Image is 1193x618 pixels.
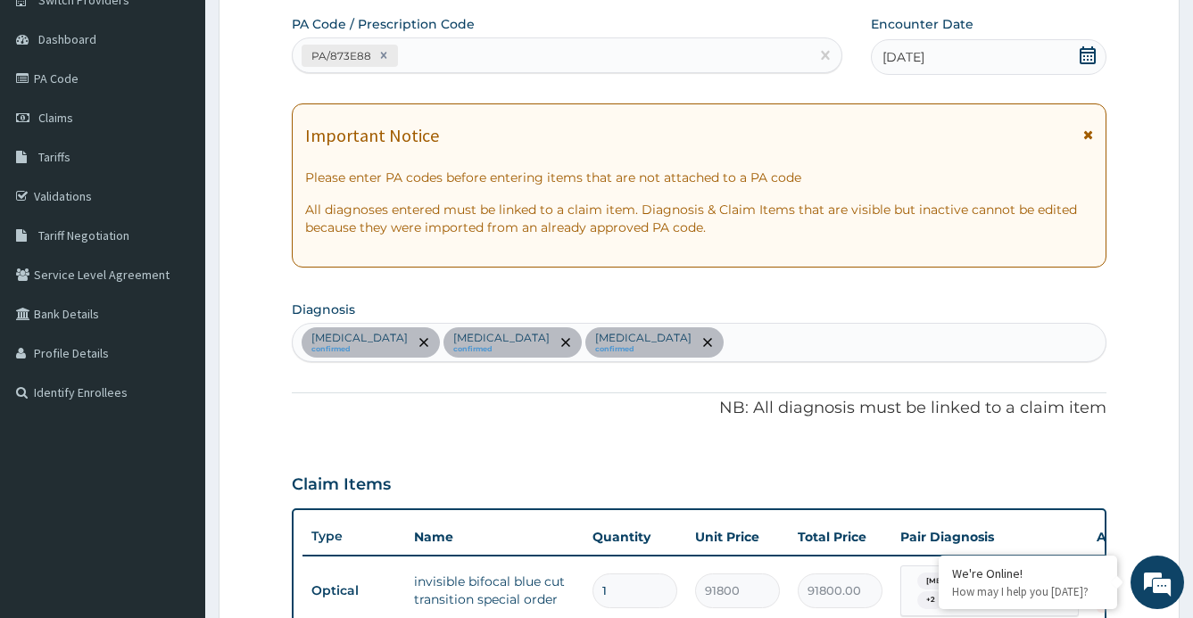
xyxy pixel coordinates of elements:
th: Total Price [789,519,891,555]
span: remove selection option [416,334,432,350]
td: invisible bifocal blue cut transition special order [405,564,584,617]
label: Encounter Date [871,15,973,33]
span: Dashboard [38,31,96,47]
th: Pair Diagnosis [891,519,1088,555]
p: NB: All diagnosis must be linked to a claim item [292,397,1107,420]
h3: Claim Items [292,475,391,495]
small: confirmed [311,345,408,354]
p: [MEDICAL_DATA] [453,331,550,345]
span: We're online! [104,192,246,372]
small: confirmed [595,345,692,354]
textarea: Type your message and hit 'Enter' [9,421,340,483]
span: + 2 [917,591,944,609]
span: Tariffs [38,149,70,165]
th: Type [302,520,405,553]
div: Minimize live chat window [293,9,336,52]
span: [DATE] [882,48,924,66]
p: [MEDICAL_DATA] [595,331,692,345]
small: confirmed [453,345,550,354]
h1: Important Notice [305,126,439,145]
p: How may I help you today? [952,584,1104,599]
img: d_794563401_company_1708531726252_794563401 [33,89,72,134]
th: Actions [1088,519,1177,555]
th: Unit Price [686,519,789,555]
p: All diagnoses entered must be linked to a claim item. Diagnosis & Claim Items that are visible bu... [305,201,1094,236]
span: Claims [38,110,73,126]
label: Diagnosis [292,301,355,318]
span: remove selection option [700,334,716,350]
span: remove selection option [558,334,574,350]
label: PA Code / Prescription Code [292,15,475,33]
div: PA/873E88 [306,45,374,66]
div: Chat with us now [93,100,300,123]
span: Tariff Negotiation [38,227,129,243]
div: We're Online! [952,565,1104,581]
span: [MEDICAL_DATA] [917,573,1001,590]
th: Quantity [584,519,686,555]
p: Please enter PA codes before entering items that are not attached to a PA code [305,169,1094,186]
th: Name [405,519,584,555]
p: [MEDICAL_DATA] [311,331,408,345]
td: Optical [302,574,405,607]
